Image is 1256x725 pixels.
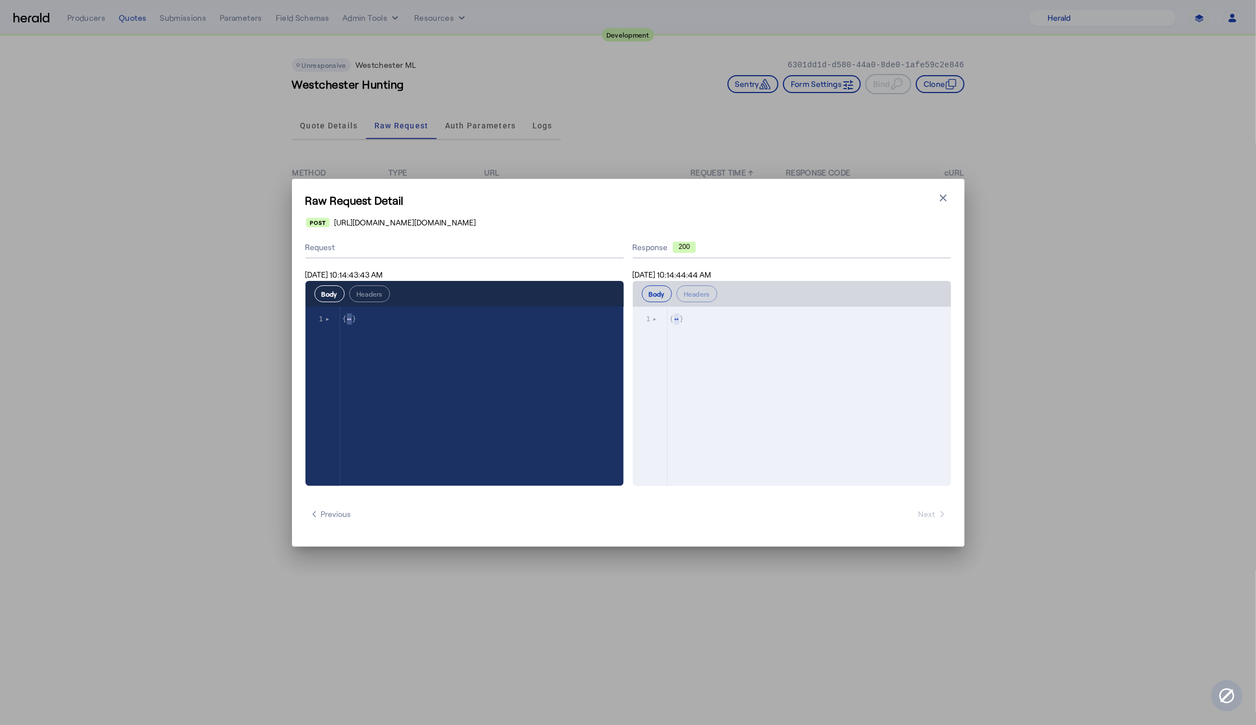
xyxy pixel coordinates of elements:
div: Request [305,237,624,258]
div: Response [633,242,951,253]
button: Previous [305,504,356,524]
span: Next [919,509,947,520]
span: [DATE] 10:14:44:44 AM [633,270,712,279]
span: Previous [310,509,351,520]
div: 1 [305,313,326,325]
span: { } [670,315,685,323]
span: { } [342,315,358,323]
button: Body [642,285,672,302]
text: 200 [678,243,689,251]
div: 1 [633,313,653,325]
button: Headers [676,285,717,302]
button: Body [314,285,345,302]
span: ↔ [347,315,352,323]
span: [DATE] 10:14:43:43 AM [305,270,383,279]
button: Next [914,504,951,524]
span: [URL][DOMAIN_NAME][DOMAIN_NAME] [334,217,476,228]
span: ↔ [674,315,679,323]
button: Headers [349,285,390,302]
h1: Raw Request Detail [305,192,951,208]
